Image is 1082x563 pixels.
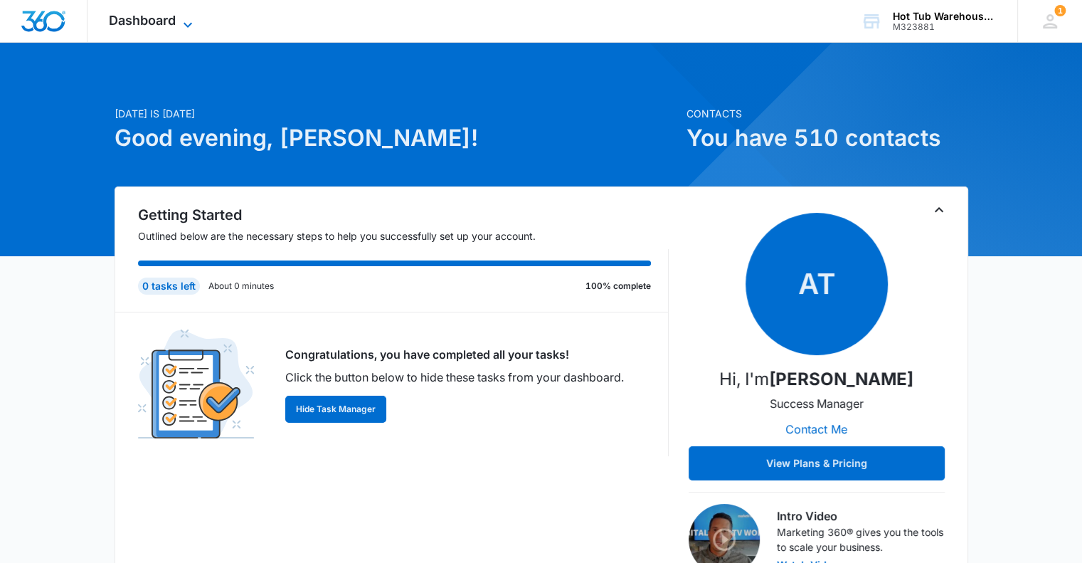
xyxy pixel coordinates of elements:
[771,412,861,446] button: Contact Me
[109,13,176,28] span: Dashboard
[777,525,945,554] p: Marketing 360® gives you the tools to scale your business.
[208,280,274,293] p: About 0 minutes
[138,228,669,243] p: Outlined below are the necessary steps to help you successfully set up your account.
[769,369,913,389] strong: [PERSON_NAME]
[138,278,200,295] div: 0 tasks left
[1054,5,1066,16] span: 1
[777,507,945,525] h3: Intro Video
[1054,5,1066,16] div: notifications count
[770,395,864,412] p: Success Manager
[719,367,913,392] p: Hi, I'm
[115,121,678,155] h1: Good evening, [PERSON_NAME]!
[585,280,651,293] p: 100% complete
[138,204,669,226] h2: Getting Started
[893,11,997,22] div: account name
[285,396,386,423] button: Hide Task Manager
[686,121,968,155] h1: You have 510 contacts
[930,201,948,219] button: Toggle Collapse
[285,369,624,386] p: Click the button below to hide these tasks from your dashboard.
[285,346,624,363] p: Congratulations, you have completed all your tasks!
[893,22,997,32] div: account id
[689,446,945,480] button: View Plans & Pricing
[746,213,888,355] span: AT
[115,106,678,121] p: [DATE] is [DATE]
[686,106,968,121] p: Contacts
